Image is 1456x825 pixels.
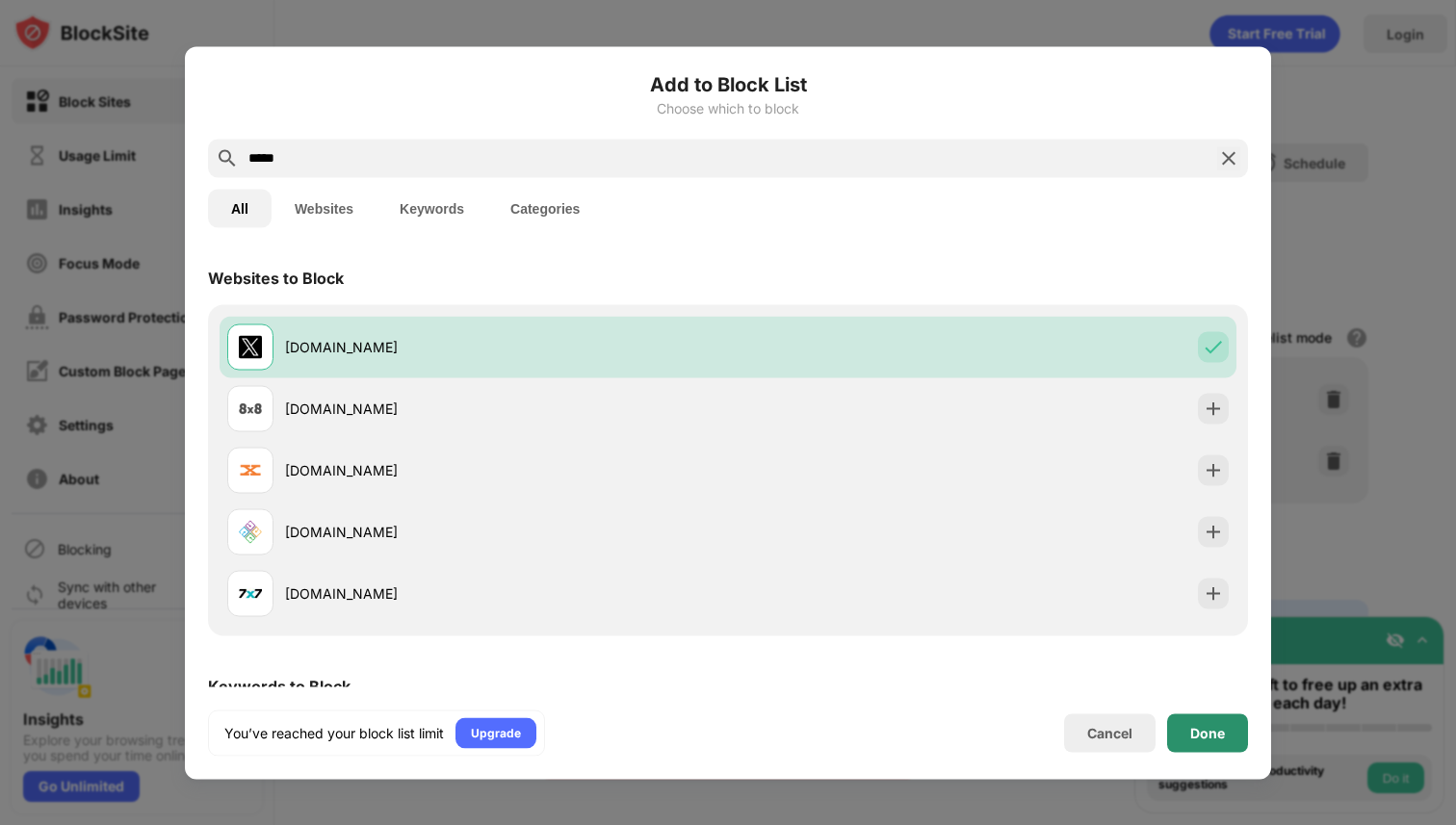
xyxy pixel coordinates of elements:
[239,458,262,481] img: favicons
[239,335,262,358] img: favicons
[487,189,603,227] button: Categories
[272,189,377,227] button: Websites
[285,399,728,419] div: [DOMAIN_NAME]
[285,460,728,480] div: [DOMAIN_NAME]
[285,583,728,604] div: [DOMAIN_NAME]
[208,676,351,695] div: Keywords to Block
[239,397,262,420] img: favicons
[239,581,262,605] img: favicons
[377,189,487,227] button: Keywords
[208,189,272,227] button: All
[285,522,728,542] div: [DOMAIN_NAME]
[1217,146,1240,169] img: search-close
[216,146,239,169] img: search.svg
[208,100,1248,116] div: Choose which to block
[1087,725,1132,741] div: Cancel
[471,723,521,742] div: Upgrade
[285,337,728,357] div: [DOMAIN_NAME]
[224,723,444,742] div: You’ve reached your block list limit
[208,268,344,287] div: Websites to Block
[1190,725,1225,740] div: Done
[239,520,262,543] img: favicons
[208,69,1248,98] h6: Add to Block List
